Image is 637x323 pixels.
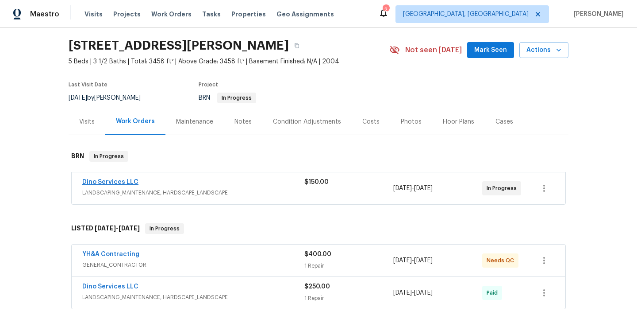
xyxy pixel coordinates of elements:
[30,10,59,19] span: Maestro
[79,117,95,126] div: Visits
[414,185,433,191] span: [DATE]
[405,46,462,54] span: Not seen [DATE]
[82,261,304,269] span: GENERAL_CONTRACTOR
[218,95,255,101] span: In Progress
[82,284,138,290] a: Dino Services LLC
[304,261,393,270] div: 1 Repair
[304,294,393,303] div: 1 Repair
[90,152,127,161] span: In Progress
[69,41,289,50] h2: [STREET_ADDRESS][PERSON_NAME]
[71,151,84,162] h6: BRN
[69,57,389,66] span: 5 Beds | 3 1/2 Baths | Total: 3458 ft² | Above Grade: 3458 ft² | Basement Finished: N/A | 2004
[82,293,304,302] span: LANDSCAPING_MAINTENANCE, HARDSCAPE_LANDSCAPE
[234,117,252,126] div: Notes
[176,117,213,126] div: Maintenance
[495,117,513,126] div: Cases
[82,188,304,197] span: LANDSCAPING_MAINTENANCE, HARDSCAPE_LANDSCAPE
[526,45,561,56] span: Actions
[82,251,139,257] a: YH&A Contracting
[393,290,412,296] span: [DATE]
[487,256,518,265] span: Needs QC
[474,45,507,56] span: Mark Seen
[113,10,141,19] span: Projects
[304,284,330,290] span: $250.00
[69,93,151,103] div: by [PERSON_NAME]
[304,179,329,185] span: $150.00
[393,185,412,191] span: [DATE]
[393,257,412,264] span: [DATE]
[443,117,474,126] div: Floor Plans
[393,288,433,297] span: -
[570,10,624,19] span: [PERSON_NAME]
[95,225,116,231] span: [DATE]
[82,179,138,185] a: Dino Services LLC
[69,82,107,87] span: Last Visit Date
[393,256,433,265] span: -
[71,223,140,234] h6: LISTED
[393,184,433,193] span: -
[69,214,568,243] div: LISTED [DATE]-[DATE]In Progress
[69,95,87,101] span: [DATE]
[116,117,155,126] div: Work Orders
[414,257,433,264] span: [DATE]
[487,288,501,297] span: Paid
[487,184,520,193] span: In Progress
[151,10,192,19] span: Work Orders
[519,42,568,58] button: Actions
[69,142,568,171] div: BRN In Progress
[119,225,140,231] span: [DATE]
[414,290,433,296] span: [DATE]
[199,82,218,87] span: Project
[383,5,389,14] div: 2
[362,117,380,126] div: Costs
[231,10,266,19] span: Properties
[273,117,341,126] div: Condition Adjustments
[401,117,422,126] div: Photos
[146,224,183,233] span: In Progress
[276,10,334,19] span: Geo Assignments
[84,10,103,19] span: Visits
[202,11,221,17] span: Tasks
[95,225,140,231] span: -
[467,42,514,58] button: Mark Seen
[403,10,529,19] span: [GEOGRAPHIC_DATA], [GEOGRAPHIC_DATA]
[199,95,256,101] span: BRN
[304,251,331,257] span: $400.00
[289,38,305,54] button: Copy Address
